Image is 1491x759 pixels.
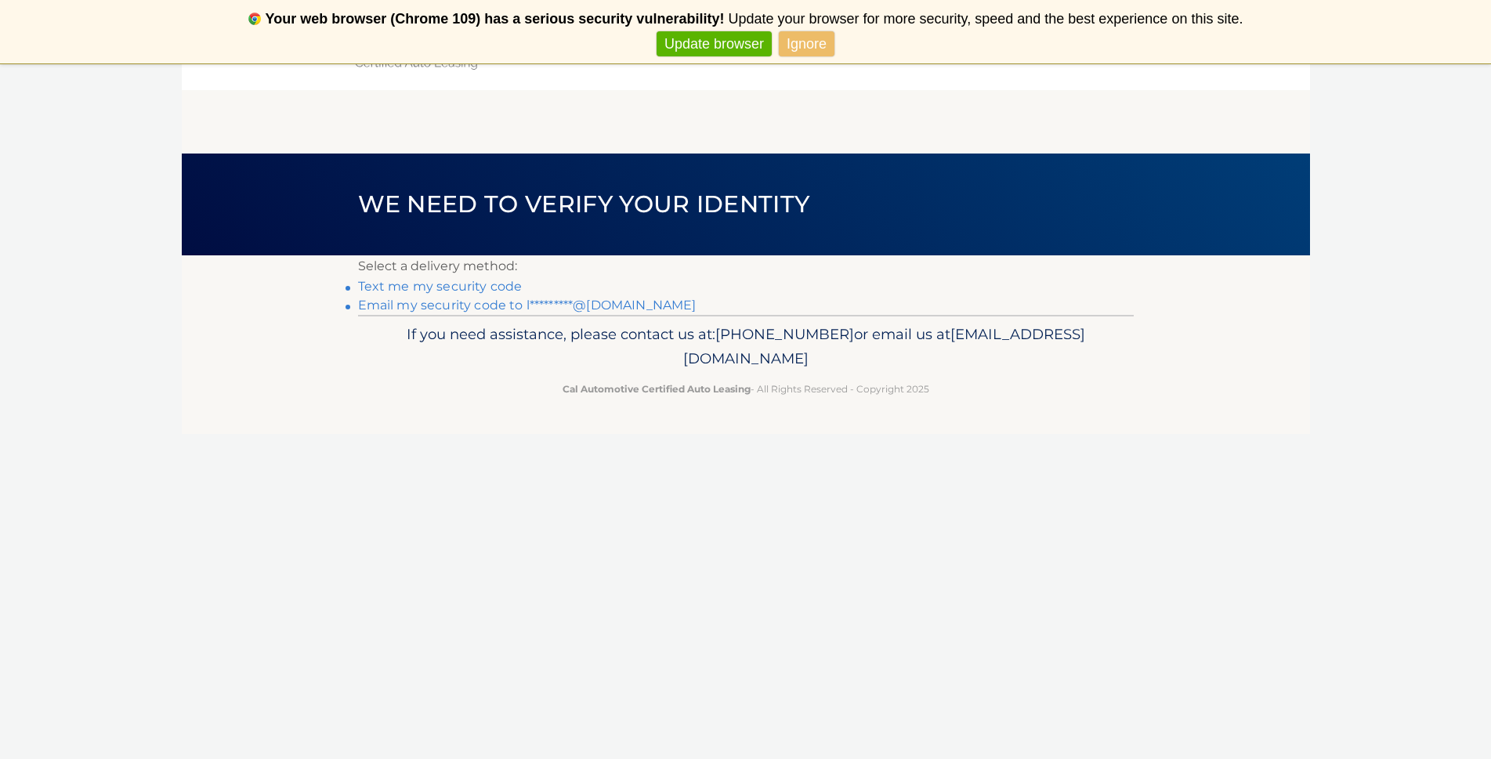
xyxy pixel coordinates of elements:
[358,298,697,313] a: Email my security code to l*********@[DOMAIN_NAME]
[266,11,725,27] b: Your web browser (Chrome 109) has a serious security vulnerability!
[368,322,1124,372] p: If you need assistance, please contact us at: or email us at
[368,381,1124,397] p: - All Rights Reserved - Copyright 2025
[779,31,834,57] a: Ignore
[715,325,854,343] span: [PHONE_NUMBER]
[358,279,523,294] a: Text me my security code
[657,31,772,57] a: Update browser
[728,11,1243,27] span: Update your browser for more security, speed and the best experience on this site.
[358,255,1134,277] p: Select a delivery method:
[358,190,810,219] span: We need to verify your identity
[563,383,751,395] strong: Cal Automotive Certified Auto Leasing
